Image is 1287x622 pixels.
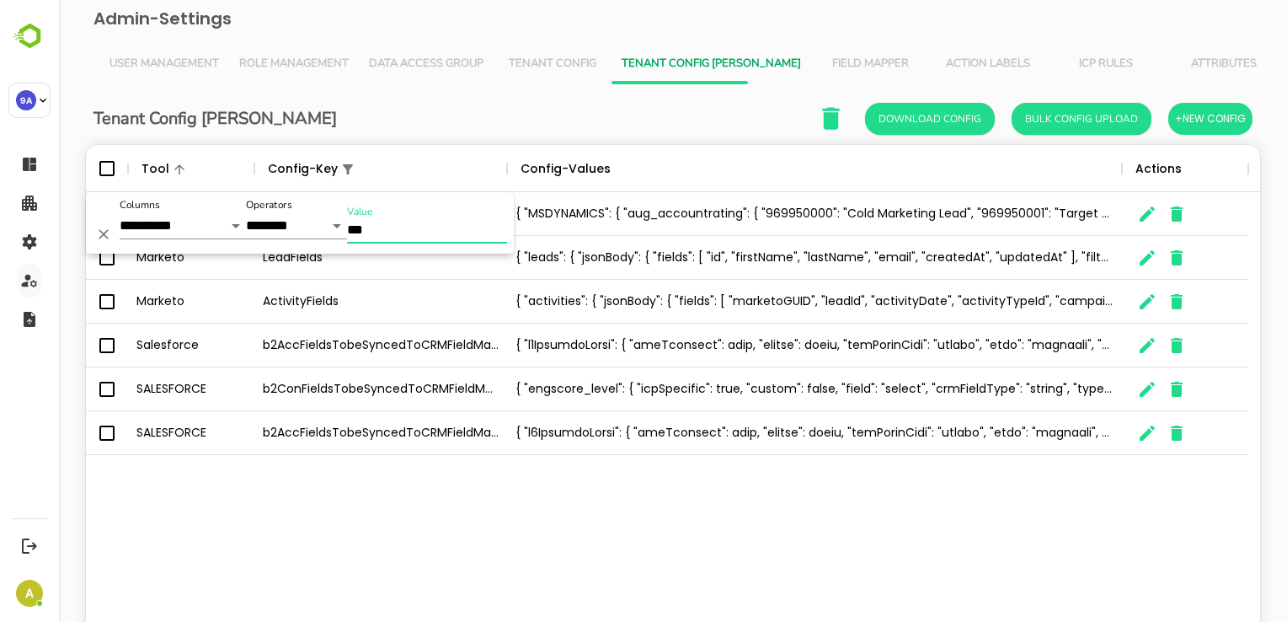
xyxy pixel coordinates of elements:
div: Vertical tabs example [40,44,1188,84]
button: Bulk Config Upload [953,103,1092,135]
div: { "leads": { "jsonBody": { "fields": [ "id", "firstName", "lastName", "email", "createdAt", "upda... [448,236,1063,280]
div: { "l1IpsumdoLorsi": { "ameTconsect": adip, "elitse": doeiu, "temPorinCidi": "utlabo", "etdo": "ma... [448,324,1063,367]
span: Data Access Group [310,57,425,71]
button: Logout [18,534,40,557]
div: b2AccFieldsTobeSyncedToCRMFieldMapping [195,411,448,455]
label: Columns [61,201,101,211]
div: Config-Values [462,145,552,192]
div: SALESFORCE [69,411,195,455]
div: { "activities": { "jsonBody": { "fields": [ "marketoGUID", "leadId", "activityDate", "activityTyp... [448,280,1063,324]
span: Action Labels [880,57,978,71]
button: Delete [34,223,56,245]
span: User Management [51,57,160,71]
div: A [16,580,43,607]
button: Sort [552,159,572,180]
div: { "engscore_level": { "icpSpecific": true, "custom": false, "field": "select", "crmFieldType": "s... [448,367,1063,411]
label: Value [288,207,314,217]
button: Sort [110,159,131,180]
button: Sort [299,159,319,180]
div: Config-Key [209,145,279,192]
span: Field Mapper [762,57,860,71]
div: { "l6IpsumdoLorsi": { "ameTconsect": adip, "elitse": doeiu, "temPorinCidi": "utlabo", "etdo": "ma... [448,411,1063,455]
div: Actions [1076,145,1123,192]
button: Download Config [806,103,936,135]
span: Role Management [180,57,290,71]
span: ICP Rules [998,57,1096,71]
div: ActivityFields [195,280,448,324]
div: b2AccFieldsTobeSyncedToCRMFieldMapping [195,324,448,367]
div: { "MSDYNAMICS": { "aug_accountrating": { "969950000": "Cold Marketing Lead", "969950001": "Target... [448,192,1063,236]
div: Marketo [69,280,195,324]
span: Attributes [1116,57,1214,71]
label: Operators [187,201,233,211]
div: Marketo [69,236,195,280]
img: BambooboxLogoMark.f1c84d78b4c51b1a7b5f700c9845e183.svg [8,20,51,52]
div: b2ConFieldsTobeSyncedToCRMFieldMapping [195,367,448,411]
span: Tenant Config [PERSON_NAME] [563,57,742,71]
button: Show filters [279,159,299,180]
div: 1 active filter [279,145,299,192]
div: SALESFORCE [69,367,195,411]
div: LeadFields [195,236,448,280]
span: +New Config [1116,108,1187,130]
div: Tool [83,145,110,192]
button: +New Config [1109,103,1194,135]
div: Salesforce [69,324,195,367]
span: Tenant Config [445,57,542,71]
div: 9A [16,90,36,110]
h6: Tenant Config [PERSON_NAME] [35,105,278,132]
